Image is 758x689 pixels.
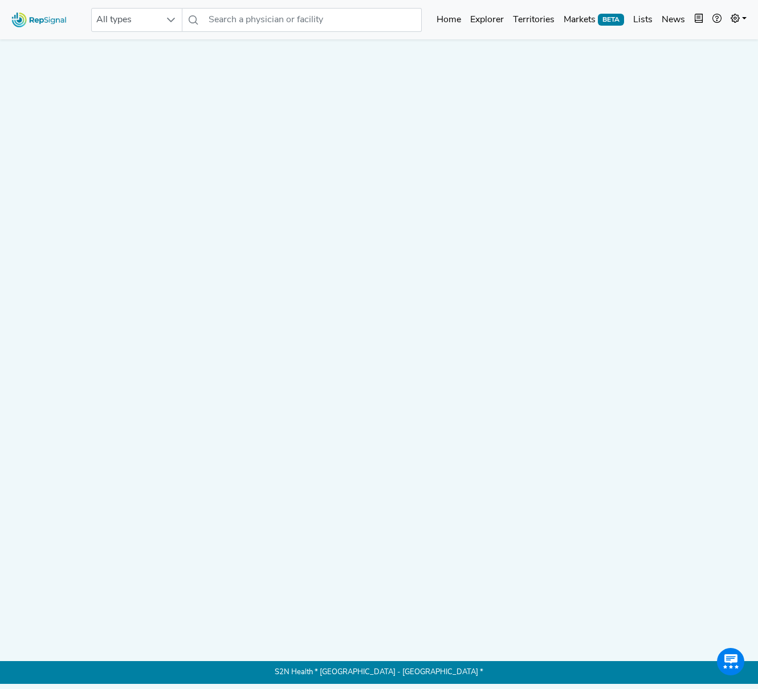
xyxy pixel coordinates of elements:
button: Intel Book [690,9,708,31]
a: MarketsBETA [559,9,629,31]
a: News [657,9,690,31]
p: S2N Health * [GEOGRAPHIC_DATA] - [GEOGRAPHIC_DATA] * [61,661,697,684]
span: All types [92,9,160,31]
a: Lists [629,9,657,31]
input: Search a physician or facility [204,8,422,32]
a: Explorer [466,9,508,31]
a: Home [432,9,466,31]
a: Territories [508,9,559,31]
span: BETA [598,14,624,25]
